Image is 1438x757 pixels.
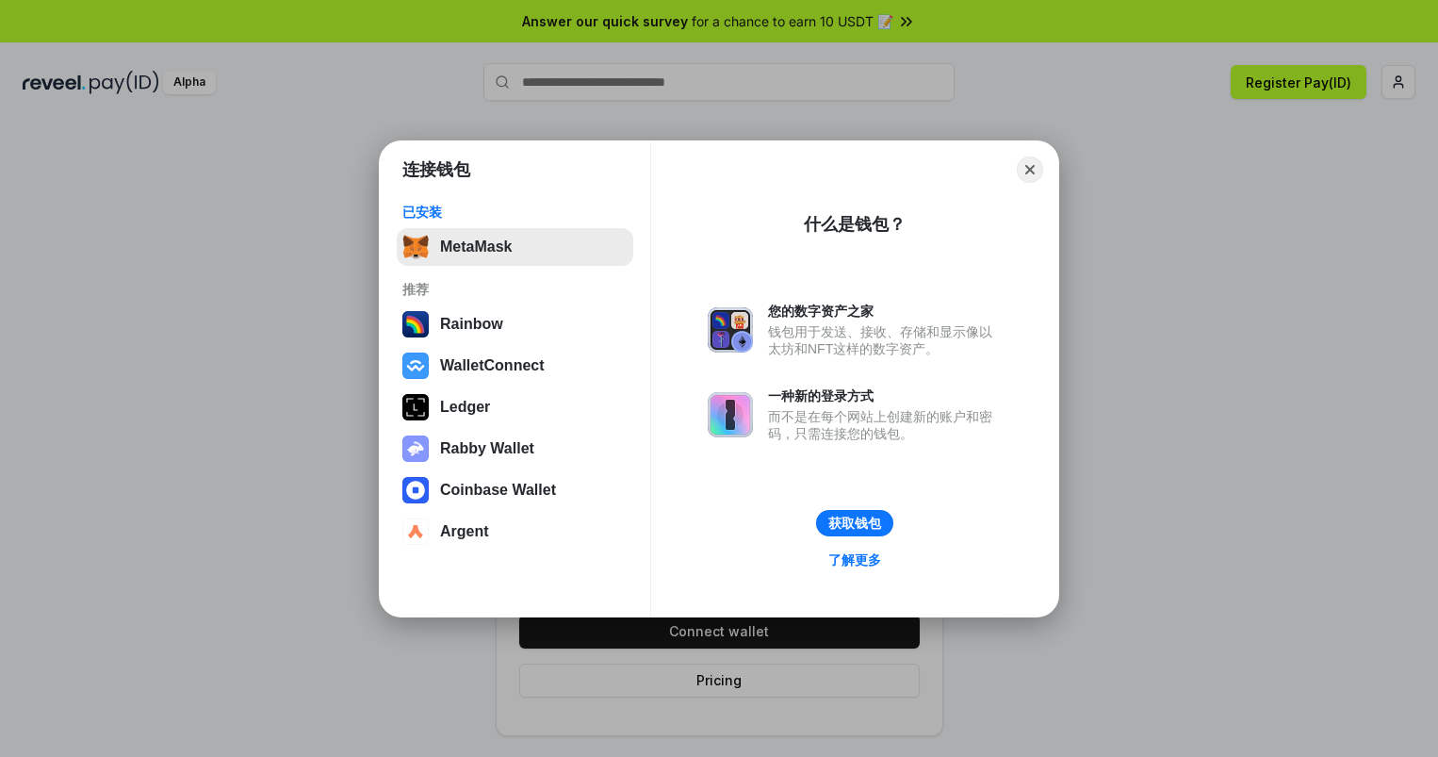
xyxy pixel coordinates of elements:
img: svg+xml,%3Csvg%20width%3D%2228%22%20height%3D%2228%22%20viewBox%3D%220%200%2028%2028%22%20fill%3D... [402,477,429,503]
div: Rabby Wallet [440,440,534,457]
img: svg+xml,%3Csvg%20width%3D%2228%22%20height%3D%2228%22%20viewBox%3D%220%200%2028%2028%22%20fill%3D... [402,518,429,545]
img: svg+xml,%3Csvg%20xmlns%3D%22http%3A%2F%2Fwww.w3.org%2F2000%2Fsvg%22%20width%3D%2228%22%20height%3... [402,394,429,420]
img: svg+xml,%3Csvg%20xmlns%3D%22http%3A%2F%2Fwww.w3.org%2F2000%2Fsvg%22%20fill%3D%22none%22%20viewBox... [402,436,429,462]
button: Rainbow [397,305,633,343]
button: 获取钱包 [816,510,893,536]
div: 钱包用于发送、接收、存储和显示像以太坊和NFT这样的数字资产。 [768,323,1002,357]
div: MetaMask [440,239,512,255]
a: 了解更多 [817,548,892,572]
button: Coinbase Wallet [397,471,633,509]
div: 推荐 [402,281,628,298]
img: svg+xml,%3Csvg%20width%3D%2228%22%20height%3D%2228%22%20viewBox%3D%220%200%2028%2028%22%20fill%3D... [402,353,429,379]
button: Argent [397,513,633,551]
div: Coinbase Wallet [440,482,556,499]
div: 什么是钱包？ [804,213,906,236]
div: 而不是在每个网站上创建新的账户和密码，只需连接您的钱包。 [768,408,1002,442]
button: Close [1017,156,1043,183]
div: 了解更多 [828,551,881,568]
div: Ledger [440,399,490,416]
div: 您的数字资产之家 [768,303,1002,320]
div: Argent [440,523,489,540]
img: svg+xml,%3Csvg%20fill%3D%22none%22%20height%3D%2233%22%20viewBox%3D%220%200%2035%2033%22%20width%... [402,234,429,260]
button: Ledger [397,388,633,426]
button: WalletConnect [397,347,633,385]
div: Rainbow [440,316,503,333]
img: svg+xml,%3Csvg%20xmlns%3D%22http%3A%2F%2Fwww.w3.org%2F2000%2Fsvg%22%20fill%3D%22none%22%20viewBox... [708,307,753,353]
button: MetaMask [397,228,633,266]
h1: 连接钱包 [402,158,470,181]
div: 一种新的登录方式 [768,387,1002,404]
div: 获取钱包 [828,515,881,532]
div: 已安装 [402,204,628,221]
img: svg+xml,%3Csvg%20xmlns%3D%22http%3A%2F%2Fwww.w3.org%2F2000%2Fsvg%22%20fill%3D%22none%22%20viewBox... [708,392,753,437]
img: svg+xml,%3Csvg%20width%3D%22120%22%20height%3D%22120%22%20viewBox%3D%220%200%20120%20120%22%20fil... [402,311,429,337]
div: WalletConnect [440,357,545,374]
button: Rabby Wallet [397,430,633,468]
